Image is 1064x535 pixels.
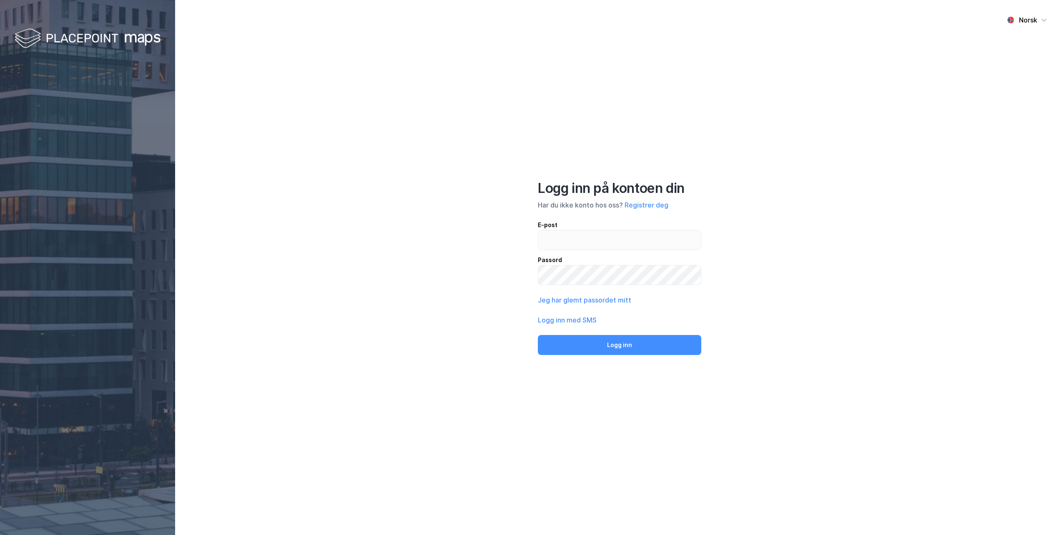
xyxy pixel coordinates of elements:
img: logo-white.f07954bde2210d2a523dddb988cd2aa7.svg [15,27,161,51]
button: Logg inn med SMS [538,315,597,325]
div: Passord [538,255,701,265]
button: Logg inn [538,335,701,355]
button: Registrer deg [625,200,668,210]
div: Har du ikke konto hos oss? [538,200,701,210]
div: Norsk [1019,15,1037,25]
button: Jeg har glemt passordet mitt [538,295,631,305]
div: E-post [538,220,701,230]
div: Logg inn på kontoen din [538,180,701,197]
